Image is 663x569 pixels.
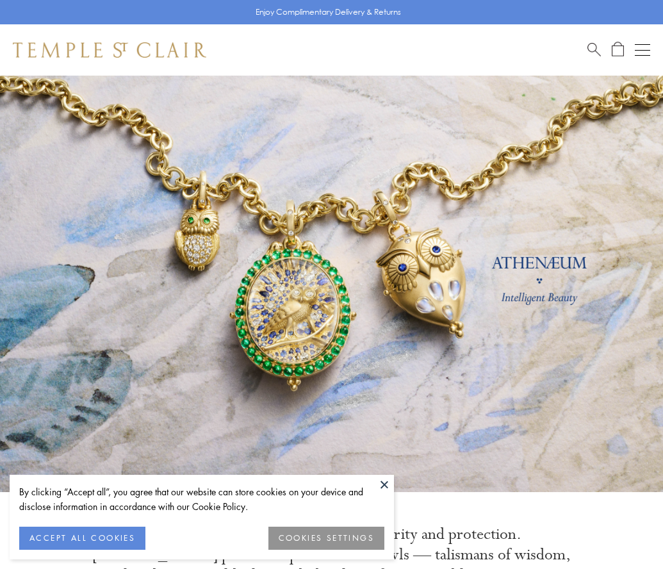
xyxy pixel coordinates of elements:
[19,527,145,550] button: ACCEPT ALL COOKIES
[635,42,650,58] button: Open navigation
[587,42,601,58] a: Search
[19,484,384,514] div: By clicking “Accept all”, you agree that our website can store cookies on your device and disclos...
[13,42,206,58] img: Temple St. Clair
[612,42,624,58] a: Open Shopping Bag
[268,527,384,550] button: COOKIES SETTINGS
[256,6,401,19] p: Enjoy Complimentary Delivery & Returns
